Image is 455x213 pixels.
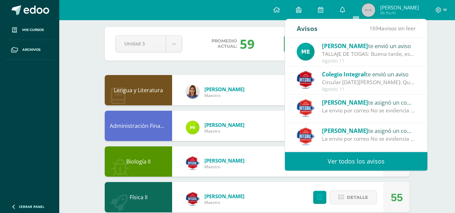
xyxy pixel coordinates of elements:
[380,10,419,16] span: Mi Perfil
[116,36,182,52] a: Unidad 3
[322,135,416,143] div: La envio por correo No se evidencia la entrega del archivo original de la combinación y correspon...
[322,70,366,78] span: Colegio Integral
[204,121,245,128] span: [PERSON_NAME]
[204,200,245,205] span: Maestro
[105,111,172,141] div: Administración Financiera
[204,164,245,170] span: Maestro
[204,93,245,98] span: Maestro
[330,190,377,204] button: Detalle
[186,156,199,170] img: 21588b49a14a63eb6c43a3d6c8f636e1.png
[212,38,237,49] span: Promedio actual:
[380,4,419,11] span: [PERSON_NAME]
[322,98,416,107] div: te asignó un comentario en 'Actividad 3 - Semana 3 -' para 'Tecnologías de la Información y la Co...
[5,40,54,60] a: Archivos
[322,126,416,135] div: te asignó un comentario en 'Actividad 3 - Semana 3 -' para 'Tecnologías de la Información y la Co...
[186,192,199,206] img: 28f031d49d6967cb0dd97ba54f7eb134.png
[322,86,416,92] div: Agosto 11
[322,70,416,78] div: te envió un aviso
[369,25,416,32] span: avisos sin leer
[124,36,157,51] span: Unidad 3
[369,25,382,32] span: 1694
[204,157,245,164] span: [PERSON_NAME]
[204,86,245,93] span: [PERSON_NAME]
[362,3,375,17] img: 45x45
[204,128,245,134] span: Maestro
[5,20,54,40] a: Mis cursos
[347,191,368,204] span: Detalle
[322,58,416,64] div: Agosto 11
[322,107,416,114] div: La envio por correo No se evidencia la entrega del archivo original de la combinación y correspon...
[105,75,172,105] div: Lengua y Literatura
[105,146,172,177] div: Biología II
[297,71,315,89] img: 3d8ecf278a7f74c562a74fe44b321cd5.png
[322,127,368,135] span: [PERSON_NAME]
[322,41,416,50] div: te envió un aviso
[22,47,40,52] span: Archivos
[204,193,245,200] span: [PERSON_NAME]
[322,50,416,58] div: TALLAJE DE TOGAS: Buena tarde, estimados padres de familia, es un gusto saludarles. El motivo de ...
[322,42,368,50] span: [PERSON_NAME]
[19,204,44,209] span: Cerrar panel
[105,182,172,212] div: Física II
[297,99,315,117] img: c1f8528ae09fb8474fd735b50c721e50.png
[391,182,403,213] div: 55
[297,128,315,145] img: c1f8528ae09fb8474fd735b50c721e50.png
[297,43,315,61] img: c105304d023d839b59a15d0bf032229d.png
[297,19,318,38] div: Avisos
[22,27,44,33] span: Mis cursos
[240,35,255,52] div: 59
[285,152,427,171] a: Ver todos los avisos
[322,99,368,106] span: [PERSON_NAME]
[186,85,199,99] img: eed6c18001710838dd9282a84f8079fa.png
[322,78,416,86] div: Circular 11 de agosto 2025: Querida comunidad educativa, te trasladamos este PDF con la circular ...
[186,121,199,134] img: 8f4af3fe6ec010f2c87a2f17fab5bf8c.png
[284,35,399,52] a: Descargar boleta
